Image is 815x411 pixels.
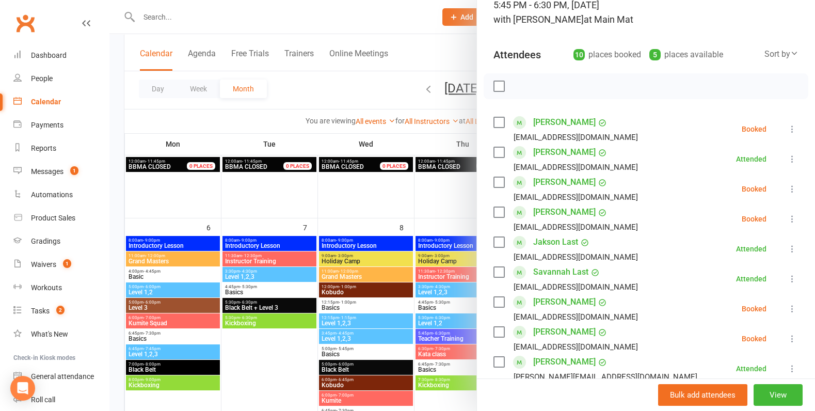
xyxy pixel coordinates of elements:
[31,260,56,268] div: Waivers
[514,131,638,144] div: [EMAIL_ADDRESS][DOMAIN_NAME]
[31,74,53,83] div: People
[742,335,766,342] div: Booked
[754,384,803,406] button: View
[514,250,638,264] div: [EMAIL_ADDRESS][DOMAIN_NAME]
[514,220,638,234] div: [EMAIL_ADDRESS][DOMAIN_NAME]
[31,396,55,404] div: Roll call
[742,125,766,133] div: Booked
[31,237,60,245] div: Gradings
[31,214,75,222] div: Product Sales
[736,275,766,282] div: Attended
[658,384,747,406] button: Bulk add attendees
[533,234,578,250] a: Jakson Last
[13,276,109,299] a: Workouts
[573,49,585,60] div: 10
[13,207,109,230] a: Product Sales
[13,230,109,253] a: Gradings
[31,372,94,381] div: General attendance
[514,340,638,354] div: [EMAIL_ADDRESS][DOMAIN_NAME]
[13,365,109,388] a: General attendance kiosk mode
[742,305,766,312] div: Booked
[736,245,766,252] div: Attended
[56,306,65,314] span: 2
[63,259,71,268] span: 1
[514,191,638,204] div: [EMAIL_ADDRESS][DOMAIN_NAME]
[736,365,766,372] div: Attended
[533,294,596,310] a: [PERSON_NAME]
[584,14,633,25] span: at Main Mat
[649,48,723,62] div: places available
[742,215,766,223] div: Booked
[493,48,541,62] div: Attendees
[31,330,68,338] div: What's New
[764,48,798,61] div: Sort by
[13,67,109,90] a: People
[13,137,109,160] a: Reports
[10,376,35,401] div: Open Intercom Messenger
[533,174,596,191] a: [PERSON_NAME]
[12,10,38,36] a: Clubworx
[533,114,596,131] a: [PERSON_NAME]
[13,114,109,137] a: Payments
[514,280,638,294] div: [EMAIL_ADDRESS][DOMAIN_NAME]
[31,283,62,292] div: Workouts
[31,51,67,59] div: Dashboard
[533,264,588,280] a: Savannah Last
[13,183,109,207] a: Automations
[493,14,584,25] span: with [PERSON_NAME]
[13,253,109,276] a: Waivers 1
[514,310,638,324] div: [EMAIL_ADDRESS][DOMAIN_NAME]
[31,121,63,129] div: Payments
[742,185,766,193] div: Booked
[31,144,56,152] div: Reports
[649,49,661,60] div: 5
[31,307,50,315] div: Tasks
[31,98,61,106] div: Calendar
[31,167,63,176] div: Messages
[13,160,109,183] a: Messages 1
[533,204,596,220] a: [PERSON_NAME]
[736,155,766,163] div: Attended
[13,44,109,67] a: Dashboard
[573,48,641,62] div: places booked
[13,323,109,346] a: What's New
[13,90,109,114] a: Calendar
[31,191,73,199] div: Automations
[514,370,697,384] div: [PERSON_NAME][EMAIL_ADDRESS][DOMAIN_NAME]
[533,324,596,340] a: [PERSON_NAME]
[514,161,638,174] div: [EMAIL_ADDRESS][DOMAIN_NAME]
[533,144,596,161] a: [PERSON_NAME]
[13,299,109,323] a: Tasks 2
[70,166,78,175] span: 1
[533,354,596,370] a: [PERSON_NAME]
